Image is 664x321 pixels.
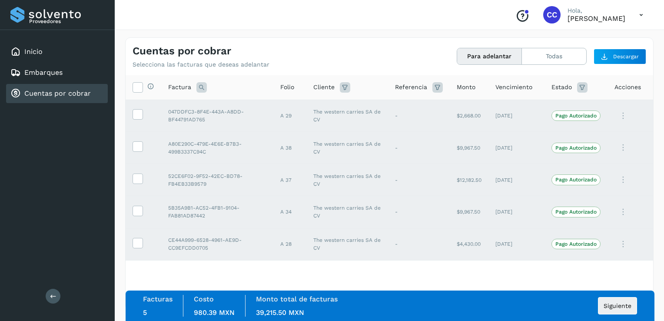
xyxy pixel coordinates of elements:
label: Facturas [143,295,173,303]
td: - [388,196,450,228]
td: - [388,228,450,260]
button: Siguiente [598,297,637,314]
td: A 28 [273,228,306,260]
td: A 34 [273,196,306,228]
td: $2,668.00 [450,100,488,132]
td: A 37 [273,164,306,196]
td: A 38 [273,132,306,164]
span: Folio [280,83,294,92]
span: Monto [457,83,475,92]
div: Cuentas por cobrar [6,84,108,103]
span: Vencimiento [495,83,532,92]
label: Costo [194,295,214,303]
div: Inicio [6,42,108,61]
p: Pago Autorizado [555,241,597,247]
td: The western carries SA de CV [306,132,388,164]
td: - [388,100,450,132]
td: The western carries SA de CV [306,228,388,260]
td: $4,430.00 [450,228,488,260]
td: [DATE] [488,132,544,164]
td: A 29 [273,100,306,132]
p: Carlos Cardiel Castro [568,14,625,23]
label: Monto total de facturas [256,295,338,303]
a: Embarques [24,68,63,77]
td: The western carries SA de CV [306,196,388,228]
td: The western carries SA de CV [306,164,388,196]
span: Estado [551,83,572,92]
span: Acciones [614,83,641,92]
span: Factura [168,83,191,92]
p: Pago Autorizado [555,145,597,151]
p: Proveedores [29,18,104,24]
td: CE44A999-6528-4961-AE9D-CC9EFCDD0705 [161,228,273,260]
td: - [388,132,450,164]
p: Pago Autorizado [555,177,597,183]
td: - [388,164,450,196]
span: Siguiente [604,303,631,309]
h4: Cuentas por cobrar [133,45,231,57]
p: Hola, [568,7,625,14]
span: Referencia [395,83,427,92]
td: [DATE] [488,196,544,228]
td: A80E290C-479E-4E6E-B7B3-499B3337C94C [161,132,273,164]
td: [DATE] [488,100,544,132]
span: Descargar [613,53,639,60]
td: [DATE] [488,164,544,196]
button: Para adelantar [457,48,522,64]
td: [DATE] [488,228,544,260]
td: 5B35A9B1-AC52-4FB1-9104-FAB81AD87442 [161,196,273,228]
span: 980.39 MXN [194,308,235,317]
td: $9,967.50 [450,196,488,228]
td: $12,182.50 [450,164,488,196]
button: Descargar [594,49,646,64]
div: Embarques [6,63,108,82]
button: Todas [522,48,586,64]
span: 39,215.50 MXN [256,308,304,317]
td: The western carries SA de CV [306,100,388,132]
a: Cuentas por cobrar [24,89,91,97]
p: Pago Autorizado [555,209,597,215]
span: 5 [143,308,147,317]
td: $9,967.50 [450,132,488,164]
td: 52CE6F02-9F52-42EC-BD78-FB4EB33B9579 [161,164,273,196]
p: Pago Autorizado [555,113,597,119]
a: Inicio [24,47,43,56]
td: 047DDFC3-8F4E-443A-A8DD-BF44791AD765 [161,100,273,132]
p: Selecciona las facturas que deseas adelantar [133,61,269,68]
span: Cliente [313,83,335,92]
